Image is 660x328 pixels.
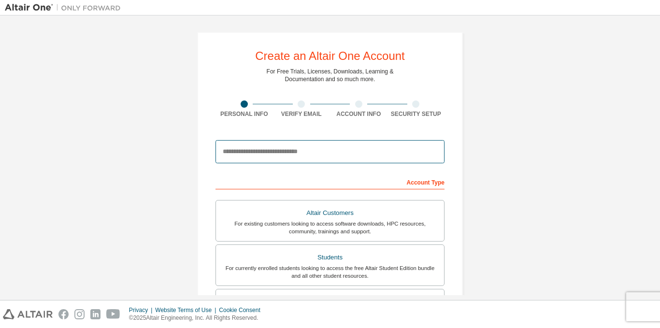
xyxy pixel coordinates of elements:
[155,306,219,314] div: Website Terms of Use
[222,264,438,280] div: For currently enrolled students looking to access the free Altair Student Edition bundle and all ...
[58,309,69,319] img: facebook.svg
[267,68,394,83] div: For Free Trials, Licenses, Downloads, Learning & Documentation and so much more.
[5,3,126,13] img: Altair One
[106,309,120,319] img: youtube.svg
[387,110,445,118] div: Security Setup
[273,110,330,118] div: Verify Email
[215,110,273,118] div: Personal Info
[215,174,445,189] div: Account Type
[222,295,438,309] div: Faculty
[222,220,438,235] div: For existing customers looking to access software downloads, HPC resources, community, trainings ...
[255,50,405,62] div: Create an Altair One Account
[219,306,266,314] div: Cookie Consent
[3,309,53,319] img: altair_logo.svg
[129,306,155,314] div: Privacy
[222,206,438,220] div: Altair Customers
[129,314,266,322] p: © 2025 Altair Engineering, Inc. All Rights Reserved.
[330,110,387,118] div: Account Info
[90,309,100,319] img: linkedin.svg
[74,309,85,319] img: instagram.svg
[222,251,438,264] div: Students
